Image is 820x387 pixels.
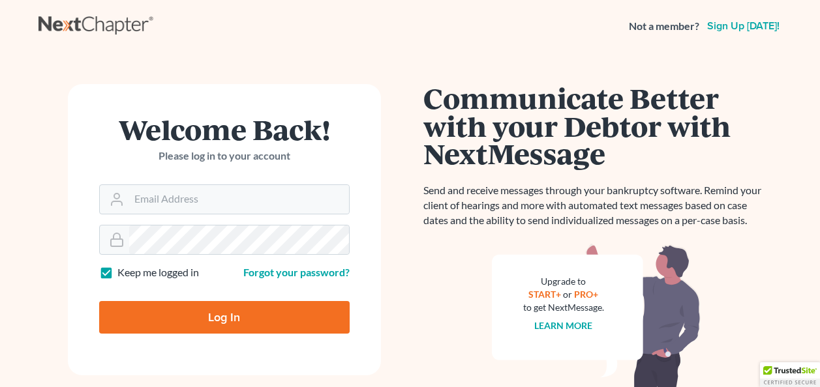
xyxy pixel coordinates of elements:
div: Upgrade to [523,275,604,288]
div: TrustedSite Certified [760,362,820,387]
input: Email Address [129,185,349,214]
a: PRO+ [574,289,598,300]
a: Forgot your password? [243,266,350,278]
h1: Welcome Back! [99,115,350,143]
input: Log In [99,301,350,334]
strong: Not a member? [629,19,699,34]
p: Please log in to your account [99,149,350,164]
p: Send and receive messages through your bankruptcy software. Remind your client of hearings and mo... [423,183,769,228]
a: START+ [528,289,561,300]
span: or [563,289,572,300]
a: Sign up [DATE]! [705,21,782,31]
a: Learn more [534,320,592,331]
div: to get NextMessage. [523,301,604,314]
label: Keep me logged in [117,265,199,280]
h1: Communicate Better with your Debtor with NextMessage [423,84,769,167]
